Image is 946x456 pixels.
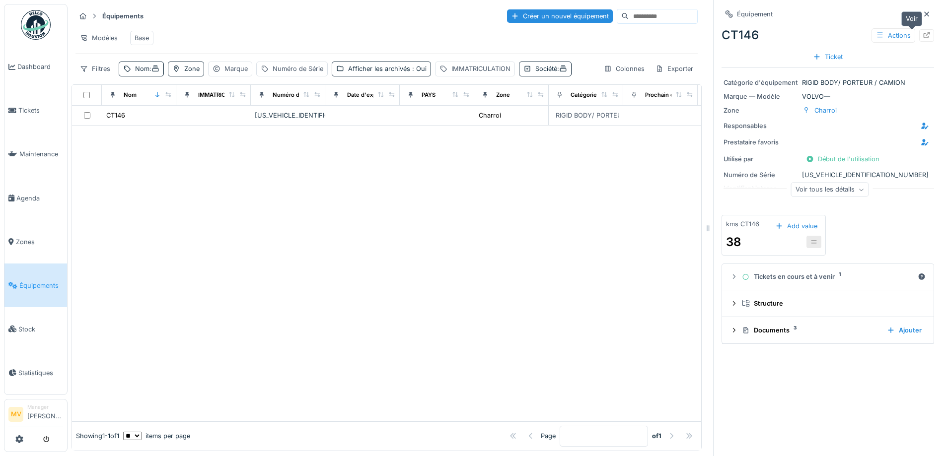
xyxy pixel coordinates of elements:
[742,326,879,335] div: Documents
[198,91,250,99] div: IMMATRICULATION
[742,272,914,281] div: Tickets en cours et à venir
[4,351,67,394] a: Statistiques
[27,403,63,411] div: Manager
[18,106,63,115] span: Tickets
[726,294,930,313] summary: Structure
[883,324,926,337] div: Ajouter
[451,64,510,73] div: IMMATRICULATION
[16,237,63,247] span: Zones
[724,137,798,147] div: Prestataire favoris
[737,9,773,19] div: Équipement
[4,307,67,351] a: Stock
[18,325,63,334] span: Stock
[224,64,248,73] div: Marque
[557,65,567,72] span: :
[724,170,798,180] div: Numéro de Série
[599,62,649,76] div: Colonnes
[4,176,67,220] a: Agenda
[726,219,759,229] div: kms CT146
[255,111,321,120] div: [US_VEHICLE_IDENTIFICATION_NUMBER]
[19,281,63,290] span: Équipements
[814,106,837,115] div: Charroi
[791,183,869,197] div: Voir tous les détails
[422,91,436,99] div: PAYS
[4,132,67,176] a: Maintenance
[8,403,63,427] a: MV Manager[PERSON_NAME]
[4,45,67,89] a: Dashboard
[410,65,427,72] span: : Oui
[724,121,798,130] div: Responsables
[724,92,932,101] div: VOLVO —
[76,431,119,441] div: Showing 1 - 1 of 1
[724,78,932,87] div: RIGID BODY/ PORTEUR / CAMION
[27,403,63,425] li: [PERSON_NAME]
[535,64,567,73] div: Société
[184,64,200,73] div: Zone
[726,268,930,286] summary: Tickets en cours et à venir1
[571,91,640,99] div: Catégories d'équipement
[809,50,847,64] div: Ticket
[507,9,613,23] div: Créer un nouvel équipement
[802,152,883,166] div: Début de l'utilisation
[872,28,915,43] div: Actions
[901,11,922,26] div: Voir
[771,219,821,233] div: Add value
[726,321,930,339] summary: Documents3Ajouter
[4,89,67,132] a: Tickets
[124,91,137,99] div: Nom
[724,154,798,164] div: Utilisé par
[4,263,67,307] a: Équipements
[645,91,695,99] div: Prochain entretien
[17,62,63,71] span: Dashboard
[106,111,125,120] div: CT146
[348,64,427,73] div: Afficher les archivés
[135,33,149,43] div: Base
[273,64,323,73] div: Numéro de Série
[742,299,922,308] div: Structure
[726,233,742,251] div: 38
[8,407,23,422] li: MV
[724,106,798,115] div: Zone
[75,31,122,45] div: Modèles
[16,194,63,203] span: Agenda
[651,62,698,76] div: Exporter
[19,149,63,159] span: Maintenance
[98,11,147,21] strong: Équipements
[724,78,798,87] div: Catégorie d'équipement
[123,431,190,441] div: items per page
[135,64,159,73] div: Nom
[541,431,556,441] div: Page
[149,65,159,72] span: :
[18,368,63,378] span: Statistiques
[724,92,798,101] div: Marque — Modèle
[4,220,67,263] a: Zones
[273,91,318,99] div: Numéro de Série
[347,91,393,99] div: Date d'expiration
[496,91,510,99] div: Zone
[652,431,661,441] strong: of 1
[556,111,659,120] div: RIGID BODY/ PORTEUR / CAMION
[75,62,115,76] div: Filtres
[479,111,501,120] div: Charroi
[21,10,51,40] img: Badge_color-CXgf-gQk.svg
[724,170,932,180] div: [US_VEHICLE_IDENTIFICATION_NUMBER]
[722,26,934,44] div: CT146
